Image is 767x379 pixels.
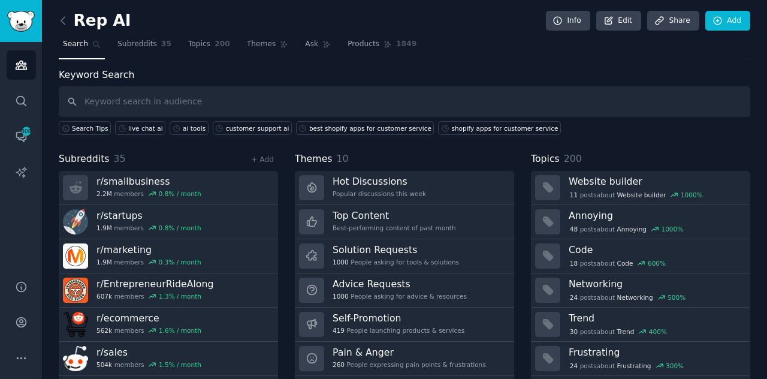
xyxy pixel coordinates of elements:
span: Products [348,39,379,50]
img: startups [63,209,88,234]
span: 24 [570,362,578,370]
div: 300 % [666,362,684,370]
a: Topics200 [184,35,234,59]
span: 30 [570,327,578,336]
span: 200 [564,153,582,164]
h3: r/ smallbusiness [96,175,201,188]
span: 35 [161,39,171,50]
div: post s about [569,258,667,269]
a: Search [59,35,105,59]
a: best shopify apps for customer service [296,121,434,135]
div: Popular discussions this week [333,189,426,198]
button: Search Tips [59,121,111,135]
a: Products1849 [343,35,421,59]
a: Frustrating24postsaboutFrustrating300% [531,342,750,376]
h3: Annoying [569,209,742,222]
div: 1000 % [681,191,703,199]
div: members [96,189,201,198]
div: post s about [569,292,687,303]
div: 1.3 % / month [159,292,201,300]
h3: r/ sales [96,346,201,359]
h3: r/ EntrepreneurRideAlong [96,278,213,290]
a: + Add [251,155,274,164]
div: 0.8 % / month [159,224,201,232]
a: shopify apps for customer service [438,121,560,135]
div: 400 % [649,327,667,336]
div: 1000 % [661,225,683,233]
a: Edit [596,11,641,31]
a: Solution Requests1000People asking for tools & solutions [295,239,514,273]
div: 600 % [648,259,666,267]
h3: Trend [569,312,742,324]
h3: r/ startups [96,209,201,222]
span: 10 [337,153,349,164]
a: 308 [7,122,36,151]
img: EntrepreneurRideAlong [63,278,88,303]
span: 607k [96,292,112,300]
span: 24 [570,293,578,302]
div: 0.3 % / month [159,258,201,266]
a: Self-Promotion419People launching products & services [295,308,514,342]
label: Keyword Search [59,69,134,80]
div: members [96,326,201,335]
span: 1000 [333,258,349,266]
span: 35 [114,153,126,164]
h3: Website builder [569,175,742,188]
a: Annoying48postsaboutAnnoying1000% [531,205,750,239]
div: post s about [569,224,684,234]
span: Topics [188,39,210,50]
a: Share [647,11,699,31]
h3: Frustrating [569,346,742,359]
span: Search Tips [72,124,108,133]
div: members [96,258,201,266]
span: Ask [305,39,318,50]
img: marketing [63,243,88,269]
span: Website builder [617,191,666,199]
a: live chat ai [115,121,165,135]
div: best shopify apps for customer service [309,124,431,133]
span: Themes [295,152,333,167]
a: Hot DiscussionsPopular discussions this week [295,171,514,205]
span: 260 [333,360,345,369]
h3: Advice Requests [333,278,467,290]
div: People asking for tools & solutions [333,258,459,266]
h2: Rep AI [59,11,131,31]
a: Trend30postsaboutTrend400% [531,308,750,342]
input: Keyword search in audience [59,86,750,117]
span: 18 [570,259,578,267]
div: post s about [569,189,703,200]
div: post s about [569,360,685,371]
h3: Top Content [333,209,456,222]
h3: Networking [569,278,742,290]
div: 1.6 % / month [159,326,201,335]
img: sales [63,346,88,371]
a: Website builder11postsaboutWebsite builder1000% [531,171,750,205]
h3: Hot Discussions [333,175,426,188]
a: Code18postsaboutCode600% [531,239,750,273]
span: 48 [570,225,578,233]
span: Themes [247,39,276,50]
div: live chat ai [128,124,163,133]
h3: Self-Promotion [333,312,464,324]
h3: Code [569,243,742,256]
a: Pain & Anger260People expressing pain points & frustrations [295,342,514,376]
span: 200 [215,39,230,50]
span: Trend [617,327,635,336]
h3: Pain & Anger [333,346,486,359]
a: r/marketing1.9Mmembers0.3% / month [59,239,278,273]
h3: r/ marketing [96,243,201,256]
a: Networking24postsaboutNetworking500% [531,273,750,308]
a: customer support ai [213,121,292,135]
div: shopify apps for customer service [451,124,558,133]
span: 1849 [396,39,416,50]
div: People asking for advice & resources [333,292,467,300]
span: 419 [333,326,345,335]
a: r/ecommerce562kmembers1.6% / month [59,308,278,342]
a: r/smallbusiness2.2Mmembers0.8% / month [59,171,278,205]
span: Networking [617,293,653,302]
span: 1.9M [96,258,112,266]
span: 11 [570,191,578,199]
div: People launching products & services [333,326,464,335]
img: ecommerce [63,312,88,337]
h3: r/ ecommerce [96,312,201,324]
